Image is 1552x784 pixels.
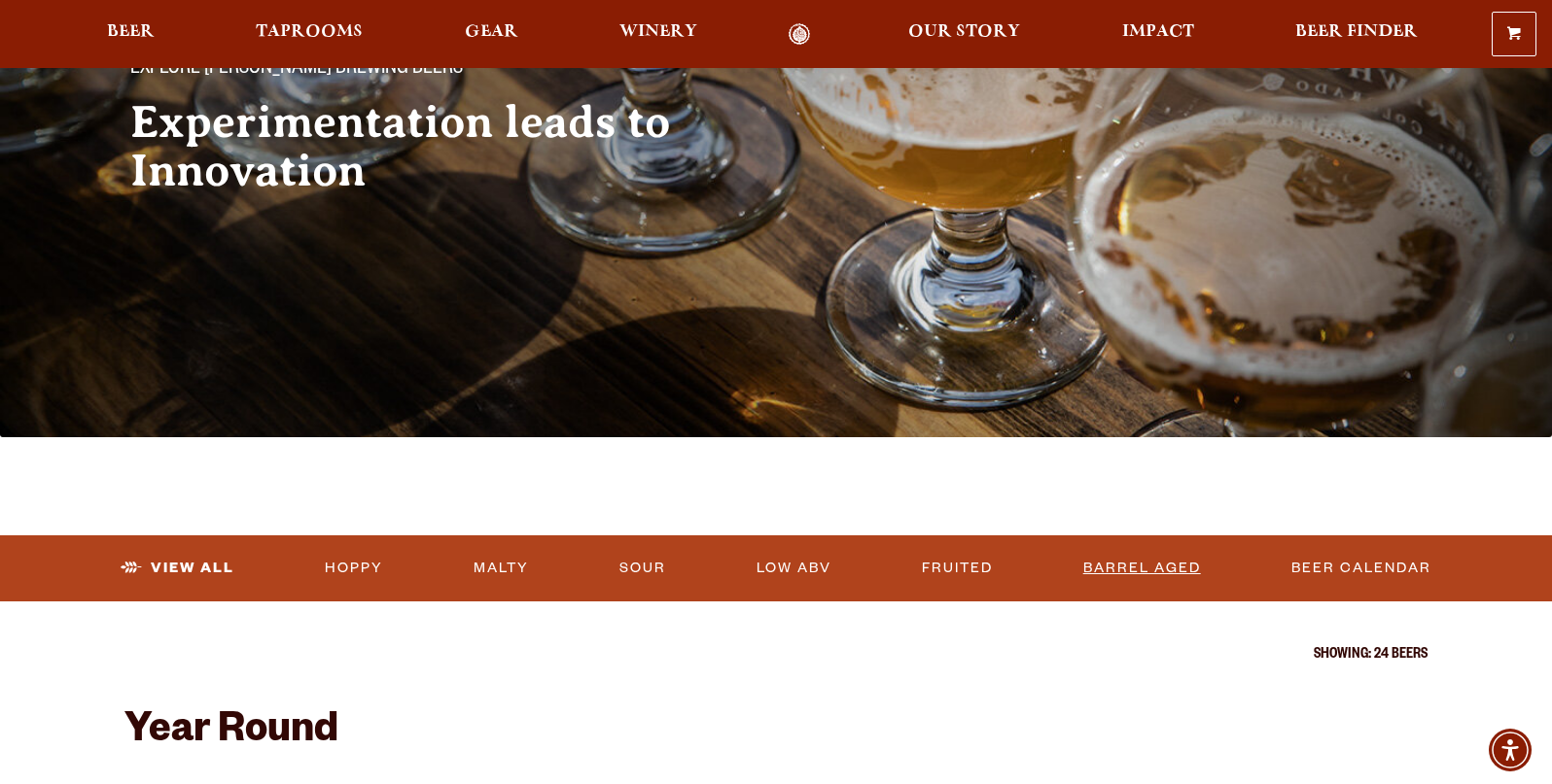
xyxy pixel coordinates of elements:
a: Low ABV [749,546,839,591]
a: Fruited [914,546,1001,591]
span: Our Story [908,24,1020,40]
a: Gear [452,23,531,46]
a: Hoppy [317,546,391,591]
a: Beer Calendar [1284,546,1439,591]
span: Taprooms [256,24,363,40]
div: Accessibility Menu [1489,729,1532,771]
a: Malty [466,546,537,591]
a: Sour [612,546,674,591]
a: Beer Finder [1283,23,1430,46]
span: Beer [107,24,155,40]
a: Our Story [896,23,1033,46]
a: Winery [607,23,710,46]
span: Impact [1122,24,1194,40]
a: Barrel Aged [1076,546,1209,591]
a: Taprooms [243,23,375,46]
span: Winery [619,24,697,40]
span: Explore [PERSON_NAME] Brewing Beers [130,57,463,83]
a: Impact [1110,23,1207,46]
a: Beer [94,23,167,46]
h2: Experimentation leads to Innovation [130,98,737,195]
a: View All [113,546,242,591]
span: Beer Finder [1295,24,1418,40]
p: Showing: 24 Beers [124,648,1428,664]
a: Odell Home [762,23,835,46]
h2: Year Round [124,710,1428,757]
span: Gear [465,24,518,40]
